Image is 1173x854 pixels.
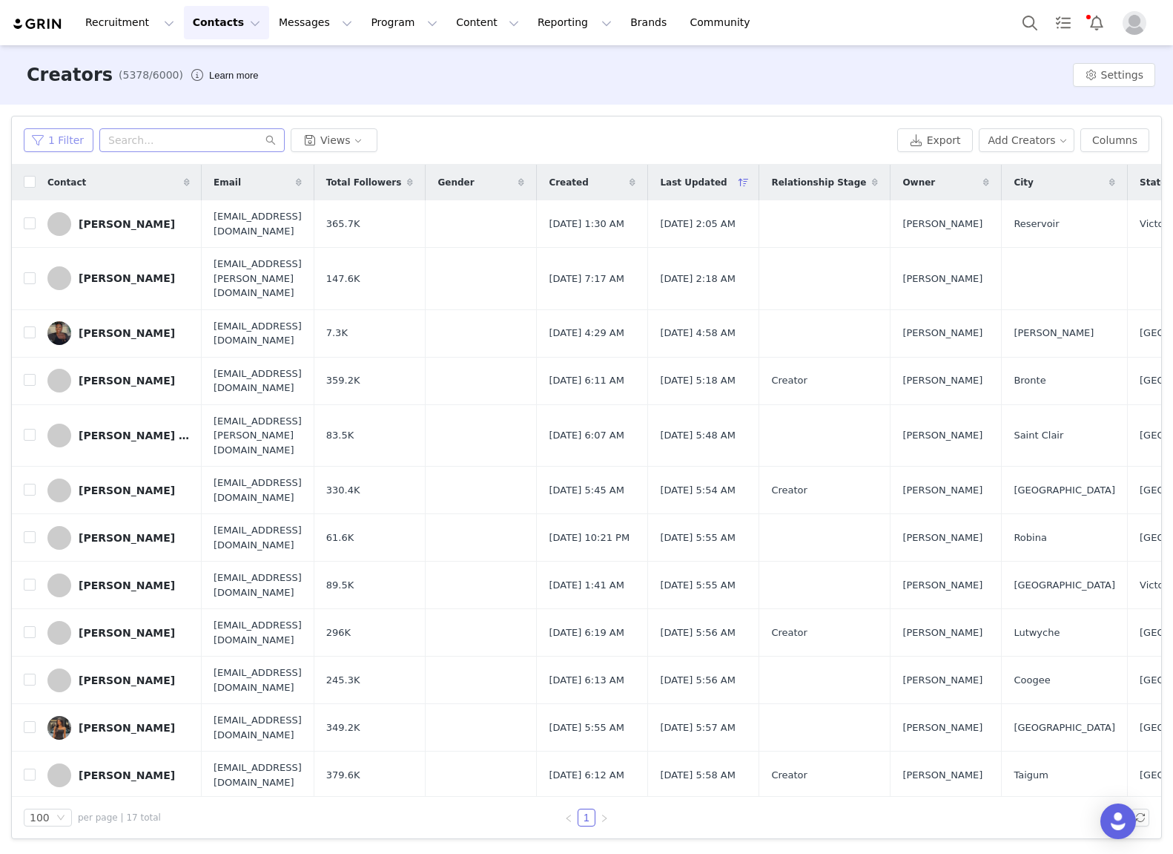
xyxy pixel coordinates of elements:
span: [PERSON_NAME] [902,428,982,443]
span: Email [214,176,241,189]
div: [PERSON_NAME] [79,722,175,734]
i: icon: search [265,135,276,145]
span: [DATE] 10:21 PM [549,531,630,545]
i: icon: down [56,813,65,824]
span: [DATE] 5:56 AM [660,673,736,688]
span: [DATE] 5:55 AM [660,578,736,593]
span: [DATE] 6:07 AM [549,428,624,443]
div: [PERSON_NAME] [79,218,175,230]
span: [DATE] 5:58 AM [660,768,736,783]
button: Program [362,6,446,39]
span: 330.4K [326,483,360,498]
span: Coogee [1014,673,1050,688]
div: [PERSON_NAME] [79,627,175,639]
span: Total Followers [326,176,402,189]
a: [PERSON_NAME] [47,321,190,345]
h3: Creators [27,62,113,88]
a: [PERSON_NAME] [47,621,190,645]
span: 296K [326,625,351,640]
span: City [1014,176,1033,189]
span: [DATE] 5:55 AM [660,531,736,545]
a: [PERSON_NAME] [47,716,190,740]
div: [PERSON_NAME] [79,674,175,686]
span: 83.5K [326,428,354,443]
button: Contacts [184,6,269,39]
div: [PERSON_NAME] [79,769,175,781]
div: [PERSON_NAME] [79,375,175,387]
div: [PERSON_NAME] [PERSON_NAME] [79,430,190,441]
span: (5378/6000) [119,68,183,83]
img: placeholder-profile.jpg [1123,11,1146,35]
span: Creator [771,483,807,498]
button: Reporting [529,6,621,39]
a: [PERSON_NAME] [PERSON_NAME] [47,424,190,447]
span: [DATE] 5:54 AM [660,483,736,498]
button: 1 Filter [24,128,93,152]
a: [PERSON_NAME] [47,763,190,787]
i: icon: left [564,814,573,823]
img: b80e1467-d594-49d6-9979-17dd70e72a5c.jpg [47,321,71,345]
a: Brands [621,6,680,39]
span: [PERSON_NAME] [902,217,982,231]
span: [DATE] 4:58 AM [660,326,736,341]
span: Saint Clair [1014,428,1063,443]
span: per page | 17 total [78,811,161,824]
div: Open Intercom Messenger [1100,804,1136,839]
span: [EMAIL_ADDRESS][DOMAIN_NAME] [214,713,302,742]
span: 7.3K [326,326,348,341]
a: Tasks [1047,6,1080,39]
a: [PERSON_NAME] [47,212,190,236]
a: [PERSON_NAME] [47,574,190,597]
div: Tooltip anchor [206,68,261,83]
span: [PERSON_NAME] [902,673,982,688]
button: Content [447,6,528,39]
a: [PERSON_NAME] [47,669,190,692]
span: Owner [902,176,935,189]
a: 1 [578,809,595,826]
span: [GEOGRAPHIC_DATA] [1014,483,1115,498]
button: Views [291,128,377,152]
i: icon: right [600,814,609,823]
span: 61.6K [326,531,354,545]
div: [PERSON_NAME] [79,579,175,591]
span: [DATE] 6:19 AM [549,625,624,640]
span: [DATE] 5:18 AM [660,373,736,388]
span: [EMAIL_ADDRESS][PERSON_NAME][DOMAIN_NAME] [214,414,302,458]
button: Add Creators [979,128,1075,152]
span: [PERSON_NAME] [902,625,982,640]
span: [DATE] 4:29 AM [549,326,624,341]
span: [PERSON_NAME] [902,483,982,498]
span: [PERSON_NAME] [1014,326,1094,341]
span: [PERSON_NAME] [902,768,982,783]
span: [PERSON_NAME] [902,272,982,286]
span: Creator [771,768,807,783]
span: 365.7K [326,217,360,231]
span: 349.2K [326,720,360,735]
span: 245.3K [326,673,360,688]
li: 1 [578,809,595,827]
button: Export [897,128,973,152]
span: Taigum [1014,768,1048,783]
div: [PERSON_NAME] [79,532,175,544]
span: 89.5K [326,578,354,593]
span: [EMAIL_ADDRESS][DOMAIN_NAME] [214,571,302,600]
a: [PERSON_NAME] [47,266,190,290]
a: [PERSON_NAME] [47,479,190,502]
span: [DATE] 6:13 AM [549,673,624,688]
span: [DATE] 7:17 AM [549,272,624,286]
button: Settings [1073,63,1155,87]
div: 100 [30,809,50,826]
span: [DATE] 5:45 AM [549,483,624,498]
li: Next Page [595,809,613,827]
a: grin logo [12,17,64,31]
span: [EMAIL_ADDRESS][PERSON_NAME][DOMAIN_NAME] [214,257,302,300]
span: [EMAIL_ADDRESS][DOMAIN_NAME] [214,476,302,505]
span: [EMAIL_ADDRESS][DOMAIN_NAME] [214,666,302,694]
input: Search... [99,128,285,152]
span: [PERSON_NAME] [902,578,982,593]
span: Last Updated [660,176,727,189]
span: [DATE] 5:55 AM [549,720,624,735]
span: Created [549,176,588,189]
span: [DATE] 2:05 AM [660,217,736,231]
span: State [1140,176,1166,189]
